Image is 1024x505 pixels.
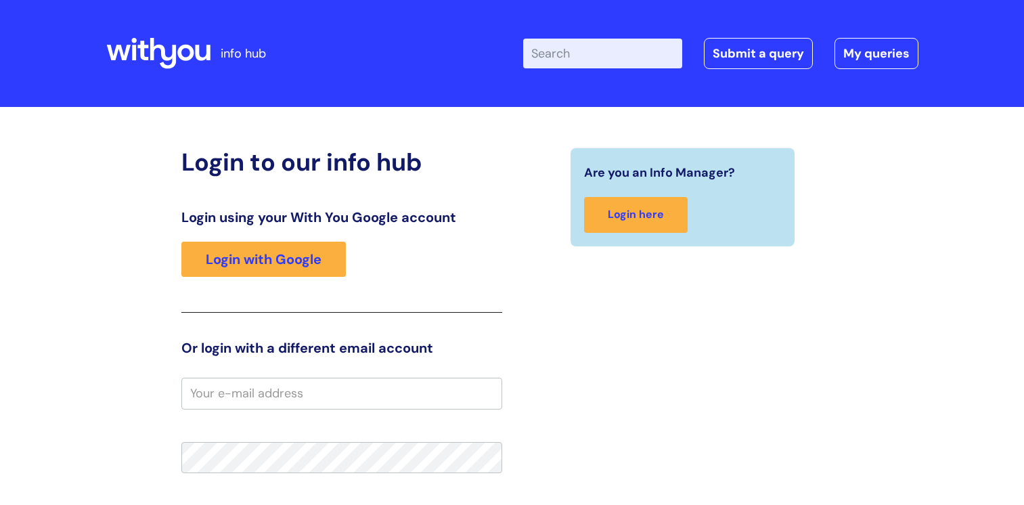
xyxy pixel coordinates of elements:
h3: Or login with a different email account [181,340,502,356]
span: Are you an Info Manager? [584,162,735,183]
h3: Login using your With You Google account [181,209,502,225]
p: info hub [221,43,266,64]
a: My queries [834,38,918,69]
a: Login here [584,197,688,233]
h2: Login to our info hub [181,148,502,177]
input: Your e-mail address [181,378,502,409]
a: Submit a query [704,38,813,69]
a: Login with Google [181,242,346,277]
input: Search [523,39,682,68]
